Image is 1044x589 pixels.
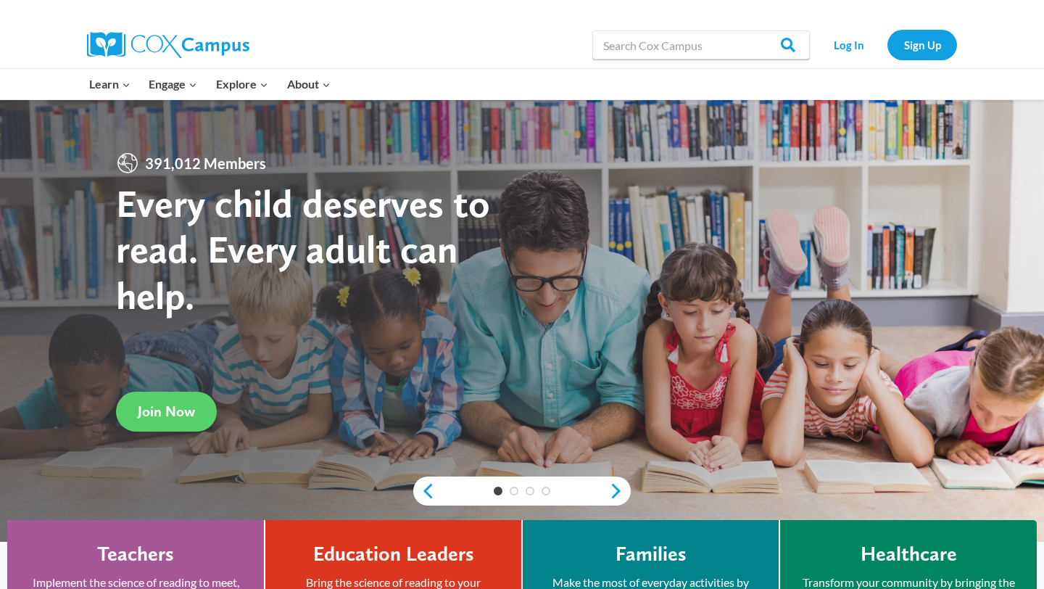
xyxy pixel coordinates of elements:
a: 1 [494,487,502,495]
img: Cox Campus [87,32,249,58]
nav: Primary Navigation [80,69,339,99]
a: Sign Up [887,30,957,59]
a: 3 [526,487,534,495]
a: next [609,482,631,500]
h4: Families [616,542,687,567]
h4: Teachers [97,542,174,567]
span: Join Now [138,403,195,420]
a: Join Now [116,392,217,432]
nav: Secondary Navigation [817,30,957,59]
strong: Every child deserves to read. Every adult can help. [116,180,490,318]
span: 391,012 Members [139,152,272,175]
a: previous [413,482,435,500]
span: Learn [89,75,130,94]
input: Search Cox Campus [592,30,810,59]
h4: Healthcare [861,542,957,567]
span: Explore [216,75,268,94]
a: Log In [817,30,880,59]
a: 4 [542,487,550,495]
span: Engage [149,75,197,94]
div: content slider buttons [413,477,631,506]
h4: Education Leaders [313,542,474,567]
span: About [287,75,331,94]
a: 2 [510,487,518,495]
